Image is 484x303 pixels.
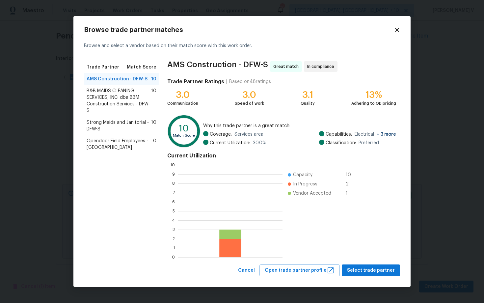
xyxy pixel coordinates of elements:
[173,227,175,231] text: 3
[265,266,335,275] span: Open trade partner profile
[167,100,198,107] div: Communication
[235,100,264,107] div: Speed of work
[87,138,153,151] span: Opendoor Field Employees - [GEOGRAPHIC_DATA]
[87,88,151,114] span: B&B MAIDS CLEANING SERVICES, INC. dba BBM Construction Services - DFW-S
[210,131,232,138] span: Coverage:
[87,76,148,82] span: AMS Construction - DFW-S
[307,63,337,70] span: In compliance
[167,61,268,72] span: AMS Construction - DFW-S
[172,218,175,222] text: 4
[84,35,400,57] div: Browse and select a vendor based on their match score with this work order.
[377,132,396,137] span: + 3 more
[173,209,175,213] text: 5
[210,140,250,146] span: Current Utilization:
[301,92,315,98] div: 3.1
[346,172,356,178] span: 10
[326,140,356,146] span: Classification:
[167,78,224,85] h4: Trade Partner Ratings
[234,131,263,138] span: Services area
[347,266,395,275] span: Select trade partner
[359,140,379,146] span: Preferred
[151,88,156,114] span: 10
[293,181,317,187] span: In Progress
[172,181,175,185] text: 8
[351,100,396,107] div: Adhering to OD pricing
[172,255,175,259] text: 0
[293,190,331,197] span: Vendor Accepted
[253,140,266,146] span: 30.0 %
[87,64,119,70] span: Trade Partner
[203,123,396,129] span: Why this trade partner is a great match:
[127,64,156,70] span: Match Score
[173,134,195,137] text: Match Score
[151,119,156,132] span: 10
[238,266,255,275] span: Cancel
[87,119,151,132] span: Strong Maids and Janitorial - DFW-S
[172,172,175,176] text: 9
[355,131,396,138] span: Electrical
[301,100,315,107] div: Quality
[346,190,356,197] span: 1
[167,92,198,98] div: 3.0
[170,163,175,167] text: 10
[273,63,301,70] span: Great match
[351,92,396,98] div: 13%
[224,78,229,85] div: |
[235,264,257,277] button: Cancel
[326,131,352,138] span: Capabilities:
[342,264,400,277] button: Select trade partner
[173,236,175,240] text: 2
[179,124,189,133] text: 10
[151,76,156,82] span: 10
[346,181,356,187] span: 2
[173,190,175,194] text: 7
[293,172,312,178] span: Capacity
[173,246,175,250] text: 1
[172,200,175,204] text: 6
[84,27,394,33] h2: Browse trade partner matches
[153,138,156,151] span: 0
[235,92,264,98] div: 3.0
[167,152,396,159] h4: Current Utilization
[259,264,340,277] button: Open trade partner profile
[229,78,271,85] div: Based on 48 ratings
